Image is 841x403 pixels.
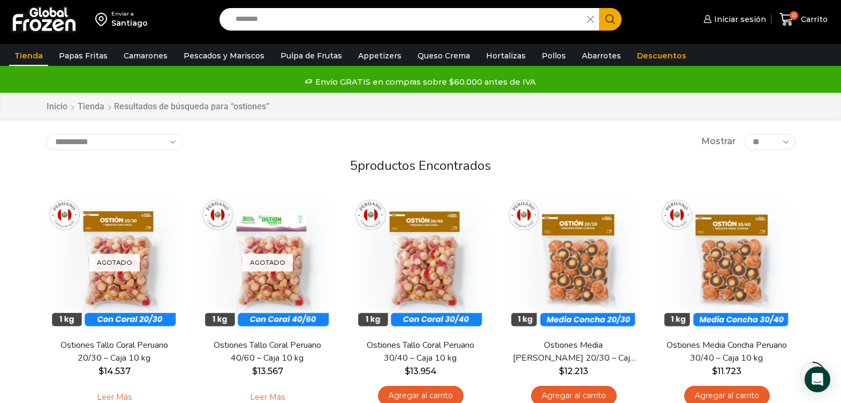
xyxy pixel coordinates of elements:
span: Mostrar [701,136,736,148]
p: Agotado [243,254,293,272]
a: Abarrotes [577,46,626,66]
a: Ostiones Tallo Coral Peruano 40/60 – Caja 10 kg [206,339,329,364]
a: Pulpa de Frutas [275,46,347,66]
a: Papas Fritas [54,46,113,66]
span: $ [99,366,104,376]
a: Pescados y Mariscos [178,46,270,66]
a: Ostiones Tallo Coral Peruano 20/30 – Caja 10 kg [52,339,176,364]
a: Inicio [46,101,68,113]
span: 5 [350,157,358,174]
span: Iniciar sesión [711,14,766,25]
a: Ostiones Media Concha Peruano 30/40 – Caja 10 kg [665,339,788,364]
a: Ostiones Tallo Coral Peruano 30/40 – Caja 10 kg [359,339,482,364]
a: Tienda [9,46,48,66]
bdi: 13.567 [252,366,283,376]
span: Carrito [798,14,828,25]
button: Search button [599,8,622,31]
a: Hortalizas [481,46,531,66]
bdi: 12.213 [559,366,588,376]
a: Descuentos [632,46,692,66]
p: Agotado [89,254,140,272]
a: Camarones [118,46,173,66]
nav: Breadcrumb [46,101,269,113]
a: Iniciar sesión [701,9,766,30]
div: Enviar a [111,10,148,18]
div: Open Intercom Messenger [805,367,830,392]
span: $ [252,366,257,376]
a: Queso Crema [412,46,475,66]
select: Pedido de la tienda [46,134,183,150]
a: Tienda [77,101,105,113]
a: Ostiones Media [PERSON_NAME] 20/30 – Caja 10 kg [512,339,635,364]
bdi: 11.723 [712,366,741,376]
a: 0 Carrito [777,7,830,32]
bdi: 14.537 [99,366,131,376]
span: $ [559,366,564,376]
bdi: 13.954 [405,366,437,376]
h1: Resultados de búsqueda para “ostiones” [114,101,269,111]
span: $ [712,366,717,376]
span: productos encontrados [358,157,491,174]
div: Santiago [111,18,148,28]
span: $ [405,366,410,376]
img: address-field-icon.svg [95,10,111,28]
a: Appetizers [353,46,407,66]
span: 0 [790,11,798,20]
a: Pollos [536,46,571,66]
